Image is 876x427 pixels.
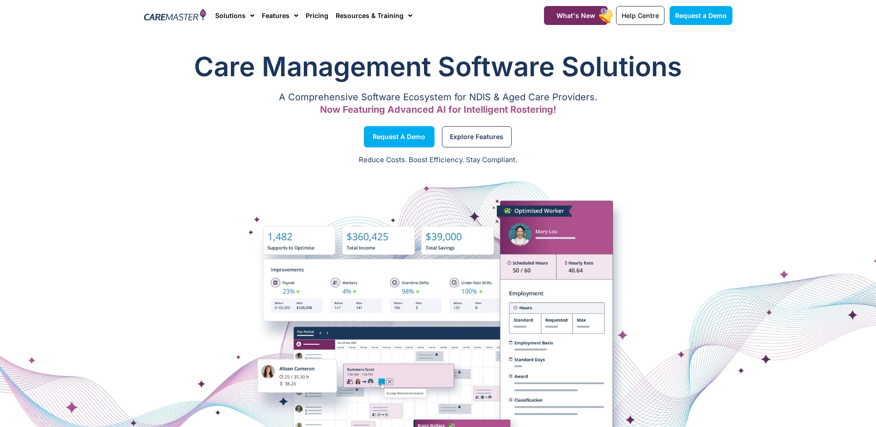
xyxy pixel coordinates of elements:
a: Request a Demo [364,126,435,147]
a: Request a Demo [670,6,732,25]
a: Help Centre [616,6,665,25]
span: Explore Features [450,134,503,139]
img: CareMaster Logo [144,9,206,23]
span: Now Featuring Advanced AI for Intelligent Rostering! [320,104,556,115]
span: Request a Demo [675,12,727,19]
p: Reduce Costs. Boost Efficiency. Stay Compliant. [6,155,870,165]
span: Help Centre [622,12,659,19]
p: A Comprehensive Software Ecosystem for NDIS & Aged Care Providers. [144,94,732,100]
a: Explore Features [442,126,512,147]
span: What's New [556,12,595,19]
h1: Care Management Software Solutions [144,48,732,85]
a: What's New [544,6,608,25]
span: Request a Demo [373,134,425,139]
